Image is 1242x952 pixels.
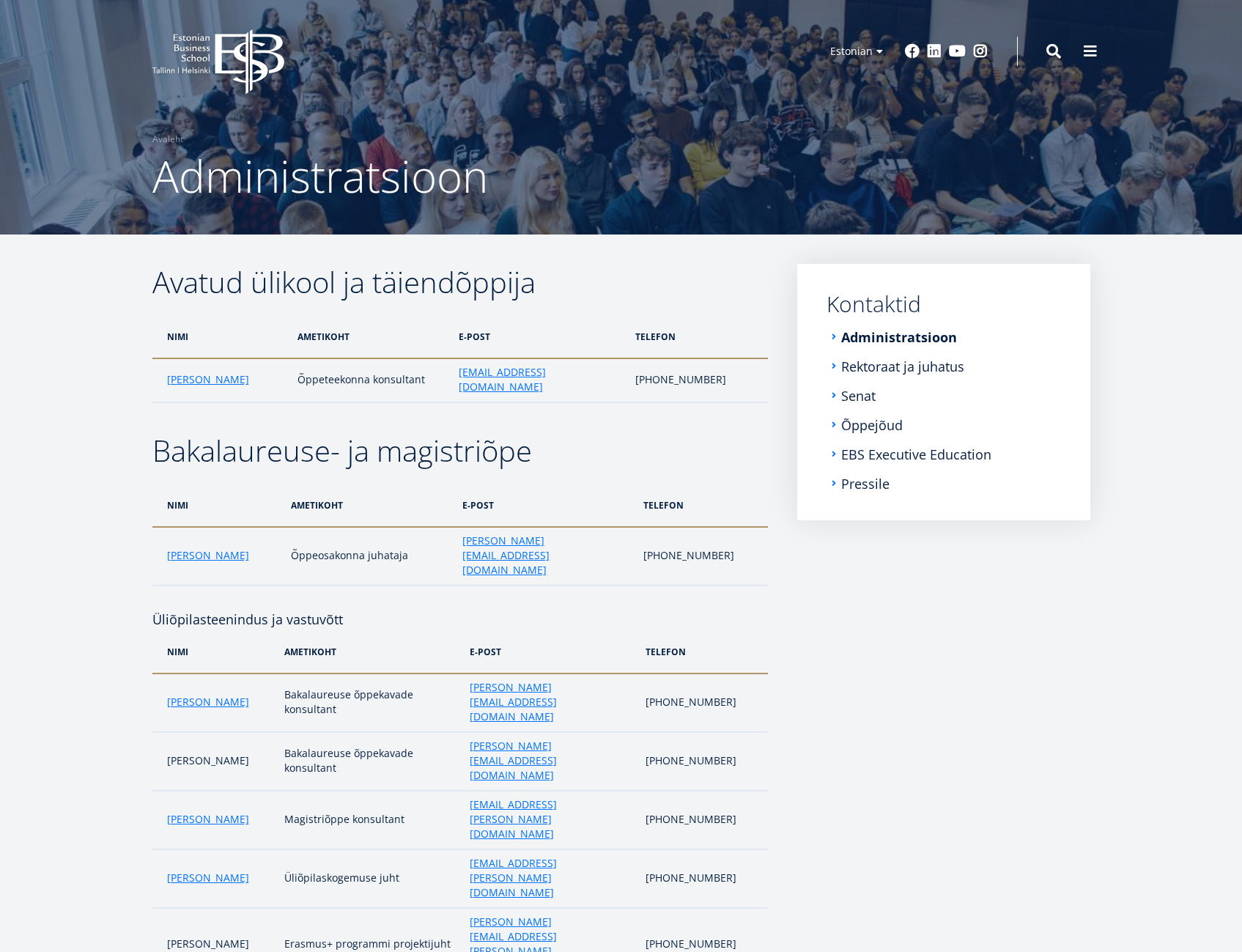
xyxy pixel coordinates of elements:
[277,732,462,791] td: Bakalaureuse õppekavade konsultant
[638,630,767,674] th: telefon
[462,534,628,578] a: [PERSON_NAME][EMAIL_ADDRESS][DOMAIN_NAME]
[827,293,1061,315] a: Kontaktid
[636,484,768,527] th: telefon
[152,432,768,469] h2: Bakalaureuse- ja magistriõpe
[290,315,451,358] th: ametikoht
[284,527,456,586] td: Õppeosakonna juhataja
[462,630,638,674] th: e-post
[841,359,964,374] a: Rektoraat ja juhatus
[290,358,451,402] td: Õppeteekonna konsultant
[646,871,753,885] p: [PHONE_NUMBER]
[841,418,903,432] a: Õppejõud
[470,797,631,841] a: [EMAIL_ADDRESS][PERSON_NAME][DOMAIN_NAME]
[973,44,988,59] a: Instagram
[167,695,249,709] a: [PERSON_NAME]
[638,732,767,791] td: [PHONE_NUMBER]
[927,44,942,59] a: Linkedin
[152,732,277,791] td: [PERSON_NAME]
[470,739,631,783] a: [PERSON_NAME][EMAIL_ADDRESS][DOMAIN_NAME]
[451,315,628,358] th: e-post
[152,586,768,630] h4: Üliõpilasteenindus ja vastuvõtt
[167,548,249,563] a: [PERSON_NAME]
[841,476,890,491] a: Pressile
[636,527,768,586] td: [PHONE_NUMBER]
[841,447,991,462] a: EBS Executive Education
[841,330,957,344] a: Administratsioon
[841,388,876,403] a: Senat
[277,674,462,732] td: Bakalaureuse õppekavade konsultant
[277,849,462,908] td: Üliõpilaskogemuse juht
[470,856,631,900] a: [EMAIL_ADDRESS][PERSON_NAME][DOMAIN_NAME]
[152,630,277,674] th: nimi
[905,44,920,59] a: Facebook
[167,812,249,827] a: [PERSON_NAME]
[628,315,767,358] th: telefon
[638,791,767,849] td: [PHONE_NUMBER]
[277,791,462,849] td: Magistriõppe konsultant
[152,264,768,300] h2: Avatud ülikool ja täiendõppija
[277,630,462,674] th: ametikoht
[949,44,966,59] a: Youtube
[152,315,290,358] th: nimi
[167,871,249,885] a: [PERSON_NAME]
[470,680,631,724] a: [PERSON_NAME][EMAIL_ADDRESS][DOMAIN_NAME]
[152,146,488,206] span: Administratsioon
[152,132,183,147] a: Avaleht
[284,484,456,527] th: ametikoht
[455,484,635,527] th: e-post
[638,674,767,732] td: [PHONE_NUMBER]
[152,484,284,527] th: nimi
[459,365,621,394] a: [EMAIL_ADDRESS][DOMAIN_NAME]
[628,358,767,402] td: [PHONE_NUMBER]
[167,372,249,387] a: [PERSON_NAME]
